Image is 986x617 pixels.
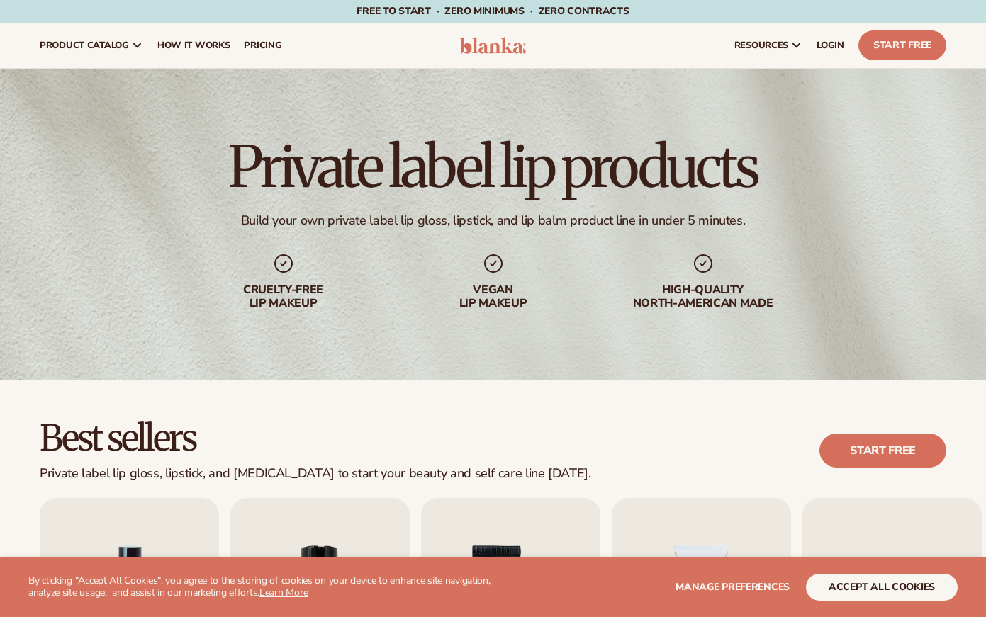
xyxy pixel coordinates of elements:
[33,23,150,68] a: product catalog
[28,575,500,599] p: By clicking "Accept All Cookies", you agree to the storing of cookies on your device to enhance s...
[357,4,629,18] span: Free to start · ZERO minimums · ZERO contracts
[228,139,757,196] h1: Private label lip products
[40,420,591,458] h2: Best sellers
[734,40,788,51] span: resources
[237,23,288,68] a: pricing
[193,283,374,310] div: Cruelty-free lip makeup
[150,23,237,68] a: How It Works
[40,466,591,482] div: Private label lip gloss, lipstick, and [MEDICAL_DATA] to start your beauty and self care line [DA...
[858,30,946,60] a: Start Free
[241,213,746,229] div: Build your own private label lip gloss, lipstick, and lip balm product line in under 5 minutes.
[676,574,790,601] button: Manage preferences
[40,40,129,51] span: product catalog
[819,434,946,468] a: Start free
[259,586,308,599] a: Learn More
[809,23,851,68] a: LOGIN
[727,23,809,68] a: resources
[676,580,790,594] span: Manage preferences
[244,40,281,51] span: pricing
[612,283,794,310] div: High-quality North-american made
[806,574,958,601] button: accept all cookies
[460,37,527,54] img: logo
[403,283,584,310] div: Vegan lip makeup
[817,40,844,51] span: LOGIN
[157,40,230,51] span: How It Works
